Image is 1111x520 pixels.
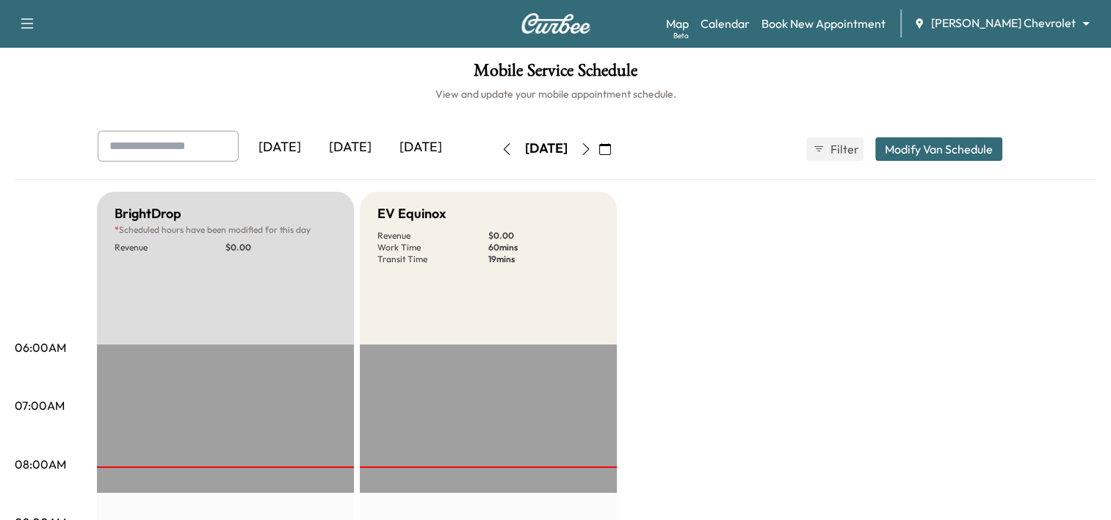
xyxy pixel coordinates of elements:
[525,140,568,158] div: [DATE]
[377,242,488,253] p: Work Time
[115,203,181,224] h5: BrightDrop
[377,230,488,242] p: Revenue
[666,15,689,32] a: MapBeta
[377,253,488,265] p: Transit Time
[386,131,456,165] div: [DATE]
[15,62,1096,87] h1: Mobile Service Schedule
[15,87,1096,101] h6: View and update your mobile appointment schedule.
[15,339,66,356] p: 06:00AM
[521,13,591,34] img: Curbee Logo
[806,137,864,161] button: Filter
[115,242,225,253] p: Revenue
[488,230,599,242] p: $ 0.00
[225,242,336,253] p: $ 0.00
[245,131,315,165] div: [DATE]
[377,203,446,224] h5: EV Equinox
[761,15,886,32] a: Book New Appointment
[701,15,750,32] a: Calendar
[15,455,66,473] p: 08:00AM
[875,137,1002,161] button: Modify Van Schedule
[488,242,599,253] p: 60 mins
[488,253,599,265] p: 19 mins
[673,30,689,41] div: Beta
[931,15,1076,32] span: [PERSON_NAME] Chevrolet
[15,397,65,414] p: 07:00AM
[315,131,386,165] div: [DATE]
[830,140,857,158] span: Filter
[115,224,336,236] p: Scheduled hours have been modified for this day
